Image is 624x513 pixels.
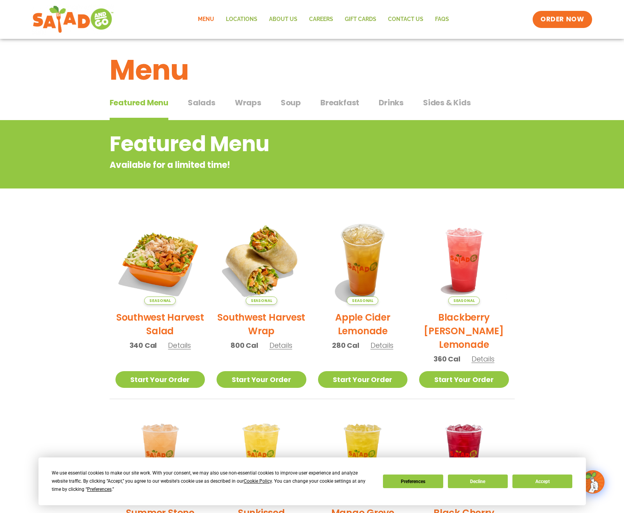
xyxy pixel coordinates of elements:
img: wpChatIcon [582,471,604,493]
button: Preferences [383,475,443,488]
button: Decline [448,475,508,488]
a: About Us [263,10,303,28]
a: Start Your Order [419,371,509,388]
img: Product photo for Sunkissed Yuzu Lemonade [217,411,306,501]
span: 280 Cal [332,340,359,351]
a: GIFT CARDS [339,10,382,28]
span: Breakfast [320,97,359,108]
a: Start Your Order [318,371,408,388]
div: We use essential cookies to make our site work. With your consent, we may also use non-essential ... [52,469,374,494]
span: Sides & Kids [423,97,471,108]
div: Cookie Consent Prompt [38,457,586,505]
span: Soup [281,97,301,108]
span: Seasonal [347,297,378,305]
span: Featured Menu [110,97,168,108]
span: Salads [188,97,215,108]
span: Seasonal [448,297,480,305]
h2: Blackberry [PERSON_NAME] Lemonade [419,311,509,351]
span: 360 Cal [433,354,460,364]
a: Start Your Order [217,371,306,388]
img: Product photo for Summer Stone Fruit Lemonade [115,411,205,501]
h2: Featured Menu [110,128,452,160]
nav: Menu [192,10,455,28]
span: ORDER NOW [540,15,584,24]
a: Careers [303,10,339,28]
a: ORDER NOW [533,11,592,28]
img: Product photo for Southwest Harvest Wrap [217,215,306,305]
span: Wraps [235,97,261,108]
span: Seasonal [246,297,277,305]
img: Product photo for Southwest Harvest Salad [115,215,205,305]
img: new-SAG-logo-768×292 [32,4,114,35]
a: Menu [192,10,220,28]
h2: Apple Cider Lemonade [318,311,408,338]
span: Drinks [379,97,404,108]
a: FAQs [429,10,455,28]
a: Locations [220,10,263,28]
span: Details [472,354,495,364]
p: Available for a limited time! [110,159,452,171]
span: 340 Cal [129,340,157,351]
img: Product photo for Mango Grove Lemonade [318,411,408,501]
a: Start Your Order [115,371,205,388]
div: Tabbed content [110,94,515,120]
span: Preferences [87,487,112,492]
img: Product photo for Black Cherry Orchard Lemonade [419,411,509,501]
span: Cookie Policy [244,478,272,484]
img: Product photo for Apple Cider Lemonade [318,215,408,305]
span: Details [269,340,292,350]
a: Contact Us [382,10,429,28]
span: Details [371,340,393,350]
h1: Menu [110,49,515,91]
span: 800 Cal [231,340,258,351]
button: Accept [512,475,572,488]
h2: Southwest Harvest Wrap [217,311,306,338]
h2: Southwest Harvest Salad [115,311,205,338]
span: Details [168,340,191,350]
img: Product photo for Blackberry Bramble Lemonade [419,215,509,305]
span: Seasonal [144,297,176,305]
